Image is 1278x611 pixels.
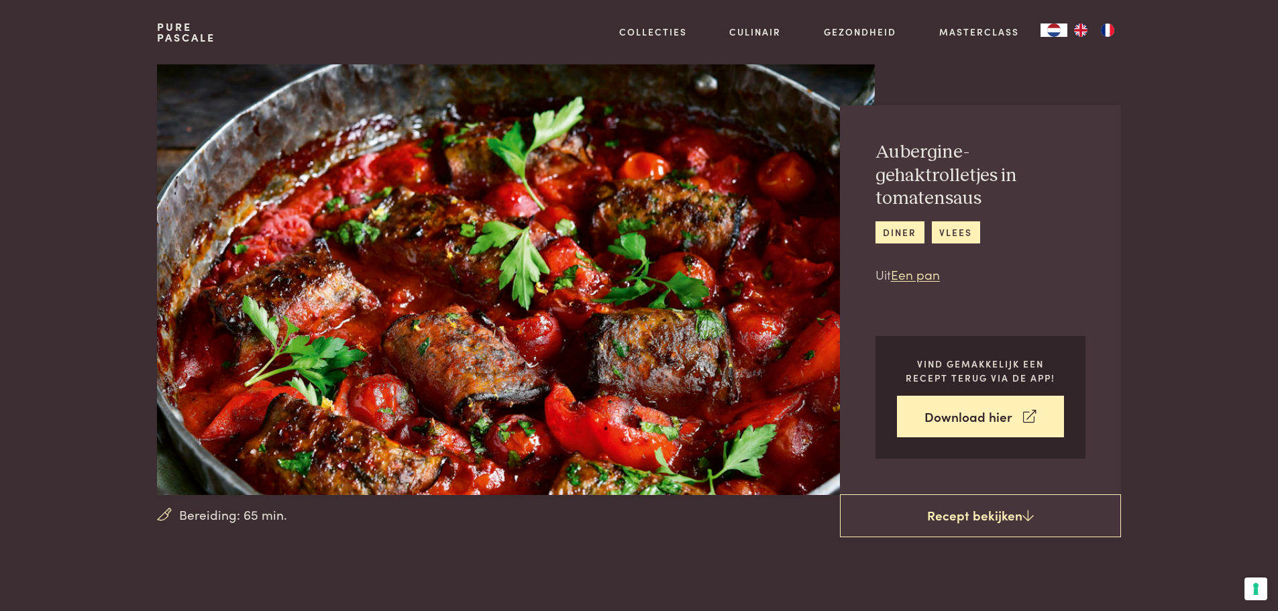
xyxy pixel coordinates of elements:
[157,21,215,43] a: PurePascale
[875,265,1085,284] p: Uit
[1041,23,1067,37] a: NL
[897,357,1064,384] p: Vind gemakkelijk een recept terug via de app!
[157,64,874,495] img: Aubergine-gehaktrolletjes in tomatensaus
[875,141,1085,211] h2: Aubergine-gehaktrolletjes in tomatensaus
[875,221,924,243] a: diner
[840,494,1121,537] a: Recept bekijken
[932,221,980,243] a: vlees
[1094,23,1121,37] a: FR
[1244,577,1267,600] button: Uw voorkeuren voor toestemming voor trackingtechnologieën
[619,25,687,39] a: Collecties
[1067,23,1094,37] a: EN
[824,25,896,39] a: Gezondheid
[179,505,287,524] span: Bereiding: 65 min.
[1041,23,1067,37] div: Language
[1067,23,1121,37] ul: Language list
[729,25,781,39] a: Culinair
[939,25,1019,39] a: Masterclass
[1041,23,1121,37] aside: Language selected: Nederlands
[891,265,940,283] a: Een pan
[897,396,1064,438] a: Download hier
